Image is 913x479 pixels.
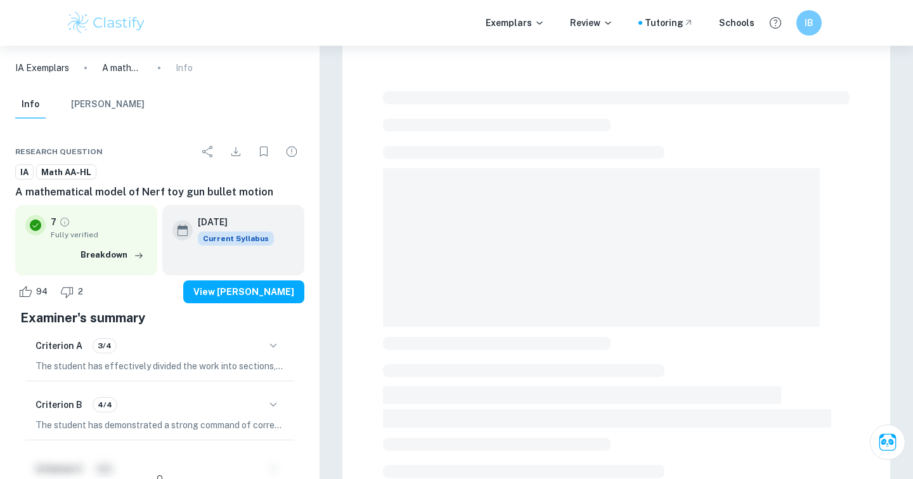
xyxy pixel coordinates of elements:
h6: A mathematical model of Nerf toy gun bullet motion [15,185,304,200]
span: 94 [29,285,55,298]
button: Info [15,91,46,119]
div: Bookmark [251,139,276,164]
div: Share [195,139,221,164]
div: Download [223,139,249,164]
button: Breakdown [77,246,147,265]
p: Review [570,16,613,30]
p: The student has demonstrated a strong command of correct mathematical notation, symbols, and term... [36,418,284,432]
h6: [DATE] [198,215,264,229]
h6: Criterion B [36,398,82,412]
a: IA [15,164,34,180]
div: This exemplar is based on the current syllabus. Feel free to refer to it for inspiration/ideas wh... [198,232,274,246]
p: 7 [51,215,56,229]
h6: Criterion A [36,339,82,353]
p: Exemplars [486,16,545,30]
p: Info [176,61,193,75]
div: Report issue [279,139,304,164]
span: Research question [15,146,103,157]
span: 4/4 [93,399,117,410]
p: A mathematical model of Nerf toy gun bullet motion [102,61,143,75]
a: Schools [719,16,754,30]
p: The student has effectively divided the work into sections, including introduction, body, and con... [36,359,284,373]
button: IB [796,10,822,36]
span: Current Syllabus [198,232,274,246]
span: 2 [71,285,90,298]
span: Fully verified [51,229,147,240]
span: Math AA-HL [37,166,96,179]
button: View [PERSON_NAME] [183,280,304,303]
span: 3/4 [93,340,116,351]
div: Like [15,282,55,302]
a: IA Exemplars [15,61,69,75]
a: Tutoring [645,16,694,30]
a: Math AA-HL [36,164,96,180]
img: Clastify logo [66,10,146,36]
a: Grade fully verified [59,216,70,228]
button: Ask Clai [870,424,905,460]
h5: Examiner's summary [20,308,299,327]
h6: IB [802,16,817,30]
div: Dislike [57,282,90,302]
button: [PERSON_NAME] [71,91,145,119]
button: Help and Feedback [765,12,786,34]
span: IA [16,166,33,179]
